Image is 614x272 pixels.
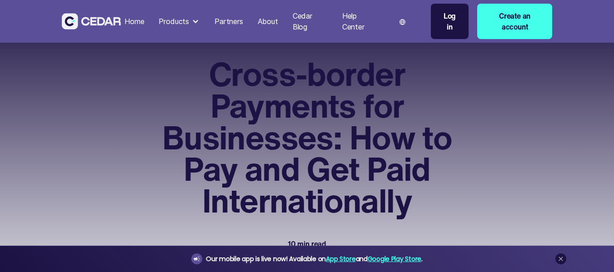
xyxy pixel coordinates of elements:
[206,253,422,265] div: Our mobile app is live now! Available on and .
[258,16,278,27] div: About
[431,4,468,39] a: Log in
[215,16,243,27] div: Partners
[339,6,384,37] a: Help Center
[211,11,247,31] a: Partners
[440,10,459,32] div: Log in
[254,11,282,31] a: About
[293,10,328,32] div: Cedar Blog
[288,238,326,249] div: 10 min read
[155,12,204,30] div: Products
[121,11,148,31] a: Home
[326,254,355,263] a: App Store
[477,4,553,39] a: Create an account
[125,16,144,27] div: Home
[399,19,405,25] img: world icon
[289,6,331,37] a: Cedar Blog
[368,254,421,263] a: Google Play Store
[342,10,380,32] div: Help Center
[159,16,189,27] div: Products
[137,58,478,217] h1: Cross-border Payments for Businesses: How to Pay and Get Paid Internationally
[193,255,200,262] img: announcement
